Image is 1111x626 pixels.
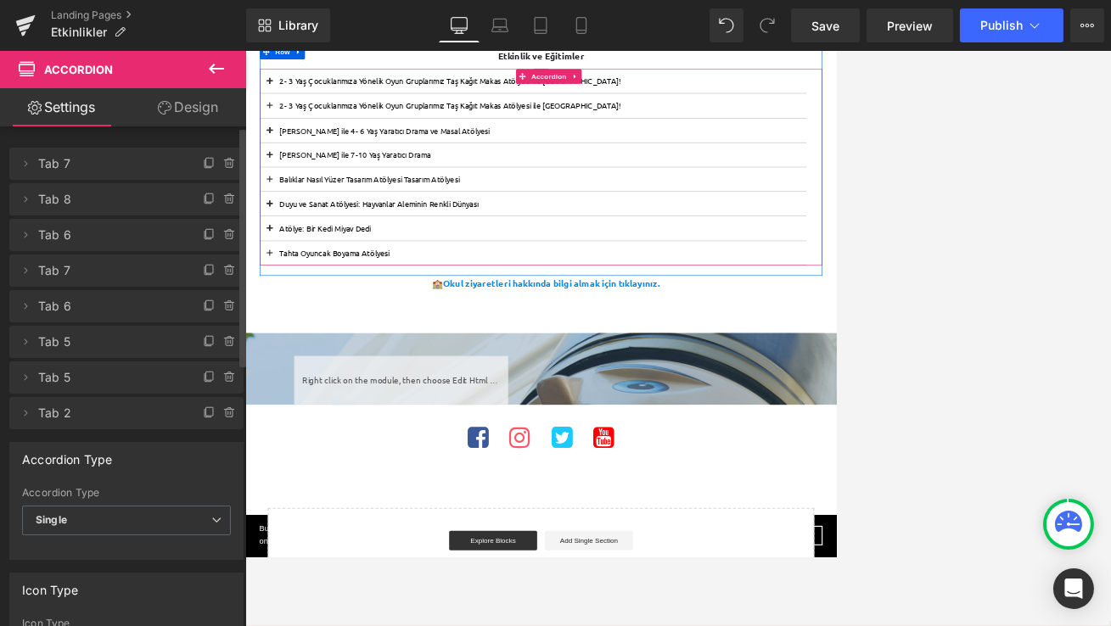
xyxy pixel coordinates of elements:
[59,87,940,103] p: 2- 3 Yaş Çocuklarımıza Yönelik Oyun Gruplarımız Taş Kağıt Makas Atölyesi ile [GEOGRAPHIC_DATA]!
[36,513,67,526] b: Single
[439,8,480,42] a: Desktop
[22,443,113,467] div: Accordion Type
[520,8,561,42] a: Tablet
[59,130,424,147] font: [PERSON_NAME] ile 4- 6 Yaş Yaratıcı Drama ve Masal Atölyesi
[344,394,719,414] a: Okul ziyaretleri hakkında bilgi almak için tıklayınız.
[59,215,372,232] span: Balıklar Nasıl Yüzer Tasarım Atölyesi Tasarım Atölyesi
[38,361,181,394] span: Tab 5
[38,290,181,322] span: Tab 6
[59,45,940,61] p: 2- 3 Yaş Çocuklarımıza Yönelik Oyun Gruplarımız Taş Kağıt Makas Atölyesi ile [GEOGRAPHIC_DATA]!
[561,8,602,42] a: Mobile
[492,32,562,58] span: Accordion
[960,8,1063,42] button: Publish
[44,63,113,76] span: Accordion
[562,32,584,58] a: Expand / Collapse
[811,17,839,35] span: Save
[867,8,953,42] a: Preview
[480,8,520,42] a: Laptop
[51,8,246,22] a: Landing Pages
[22,487,231,499] div: Accordion Type
[59,344,940,360] p: Tahta Oyuncak Boyama Atölyesi
[126,88,250,126] a: Design
[38,148,181,180] span: Tab 7
[38,183,181,215] span: Tab 8
[38,254,181,287] span: Tab 7
[59,300,940,316] p: Atölye: Bir Kedi Miyav Dedi
[38,397,181,429] span: Tab 2
[55,391,989,419] h4: 🏫
[246,8,330,42] a: New Library
[38,219,181,251] span: Tab 6
[38,326,181,358] span: Tab 5
[1070,8,1104,42] button: More
[1053,568,1094,609] div: Open Intercom Messenger
[59,258,940,274] p: Duyu ve Sanat Atölyesi: Hayvanlar Aleminin Renkli Dünyası
[51,25,107,39] span: Etkinlikler
[980,19,1023,32] span: Publish
[22,573,79,597] div: Icon Type
[710,8,743,42] button: Undo
[887,17,933,35] span: Preview
[750,8,784,42] button: Redo
[59,172,323,189] font: [PERSON_NAME] ile 7-10 Yaş Yaratıcı Drama
[278,18,318,33] span: Library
